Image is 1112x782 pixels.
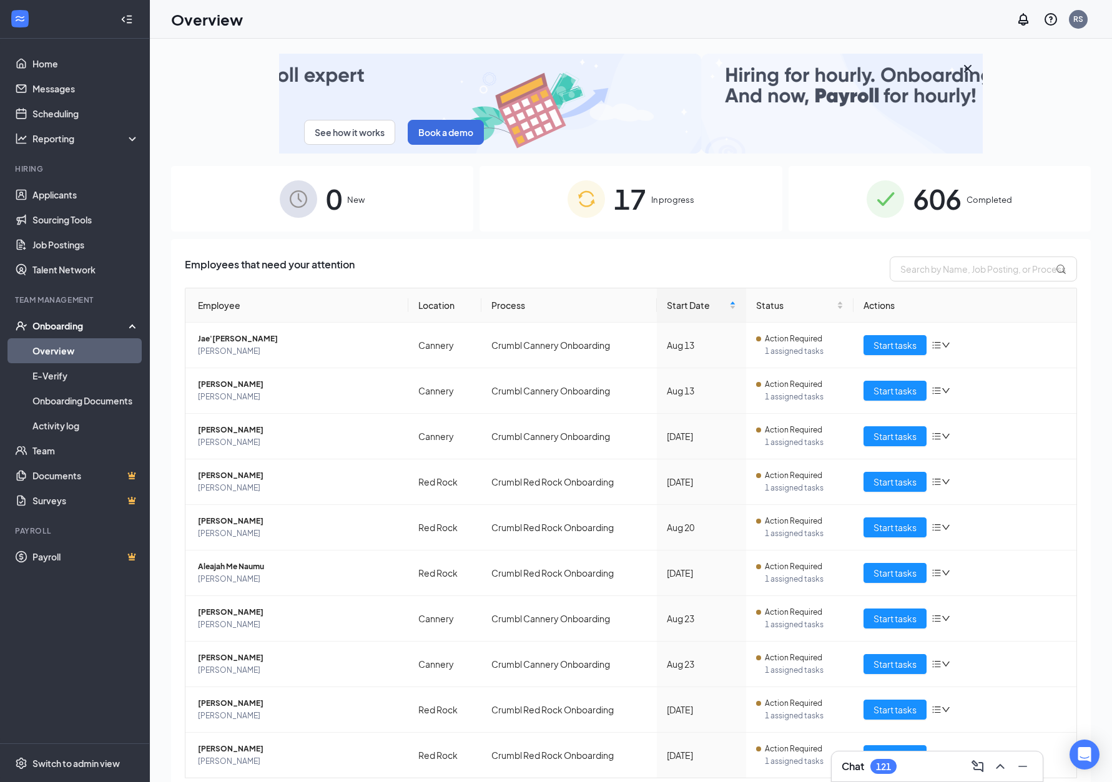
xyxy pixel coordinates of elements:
span: New [347,193,365,206]
th: Process [481,288,657,323]
span: down [942,614,950,623]
td: Red Rock [408,459,481,505]
td: Crumbl Red Rock Onboarding [481,687,657,733]
span: [PERSON_NAME] [198,436,398,449]
div: [DATE] [667,566,736,580]
span: Action Required [765,606,822,618]
span: Action Required [765,743,822,755]
span: [PERSON_NAME] [198,664,398,677]
a: E-Verify [32,363,139,388]
svg: Minimize [1015,759,1030,774]
td: Crumbl Cannery Onboarding [481,596,657,642]
div: [DATE] [667,429,736,443]
td: Crumbl Cannery Onboarding [481,414,657,459]
button: Start tasks [864,608,927,628]
svg: Settings [15,757,27,770]
span: bars [932,431,942,441]
span: [PERSON_NAME] [198,482,398,494]
div: 121 [876,761,891,772]
a: PayrollCrown [32,544,139,569]
span: Action Required [765,333,822,345]
svg: Collapse [121,13,133,26]
button: Start tasks [864,335,927,355]
span: 1 assigned tasks [765,527,844,540]
span: 1 assigned tasks [765,482,844,494]
span: [PERSON_NAME] [198,618,398,631]
span: Action Required [765,424,822,436]
a: Applicants [32,182,139,207]
span: [PERSON_NAME] [198,378,398,391]
span: Start Date [667,298,727,312]
div: Open Intercom Messenger [1070,740,1100,770]
a: Onboarding Documents [32,388,139,413]
span: Action Required [765,697,822,710]
span: [PERSON_NAME] [198,573,398,585]
span: Start tasks [873,566,917,580]
button: Start tasks [864,654,927,674]
td: Crumbl Red Rock Onboarding [481,505,657,550]
button: Minimize [1013,756,1033,776]
div: Aug 23 [667,612,736,625]
span: bars [932,340,942,350]
h1: Overview [171,9,243,30]
div: Aug 13 [667,338,736,352]
span: [PERSON_NAME] [198,606,398,618]
span: 1 assigned tasks [765,710,844,722]
span: [PERSON_NAME] [198,424,398,436]
button: ComposeMessage [968,756,988,776]
span: down [942,432,950,441]
span: bars [932,568,942,578]
a: DocumentsCrown [32,463,139,488]
span: Action Required [765,378,822,391]
span: 1 assigned tasks [765,755,844,768]
button: Start tasks [864,563,927,583]
span: bars [932,477,942,487]
span: Start tasks [873,748,917,762]
td: Cannery [408,368,481,414]
td: Crumbl Red Rock Onboarding [481,550,657,596]
a: Job Postings [32,232,139,257]
div: Aug 23 [667,657,736,671]
span: 1 assigned tasks [765,618,844,631]
button: See how it works [304,120,395,145]
span: [PERSON_NAME] [198,743,398,755]
span: bars [932,705,942,715]
span: down [942,660,950,668]
span: Completed [967,193,1012,206]
div: [DATE] [667,703,736,716]
div: [DATE] [667,475,736,489]
th: Employee [185,288,408,323]
td: Crumbl Red Rock Onboarding [481,459,657,505]
td: Crumbl Cannery Onboarding [481,642,657,687]
th: Status [746,288,854,323]
span: 1 assigned tasks [765,345,844,358]
div: Payroll [15,525,137,536]
span: Start tasks [873,338,917,352]
td: Red Rock [408,687,481,733]
svg: ComposeMessage [970,759,985,774]
a: Sourcing Tools [32,207,139,232]
th: Location [408,288,481,323]
div: RS [1073,14,1083,24]
span: Start tasks [873,657,917,671]
button: Start tasks [864,426,927,446]
span: Start tasks [873,429,917,443]
span: Status [756,298,835,312]
td: Cannery [408,596,481,642]
span: Action Required [765,652,822,664]
span: 606 [913,177,962,220]
span: down [942,705,950,714]
button: Book a demo [408,120,484,145]
button: Start tasks [864,745,927,765]
svg: ChevronUp [993,759,1008,774]
span: Jae'[PERSON_NAME] [198,333,398,345]
td: Crumbl Cannery Onboarding [481,368,657,414]
span: 1 assigned tasks [765,573,844,585]
td: Red Rock [408,733,481,778]
div: Hiring [15,164,137,174]
span: 1 assigned tasks [765,391,844,403]
span: Employees that need your attention [185,257,355,281]
td: Cannery [408,414,481,459]
span: bars [932,613,942,623]
span: down [942,523,950,532]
